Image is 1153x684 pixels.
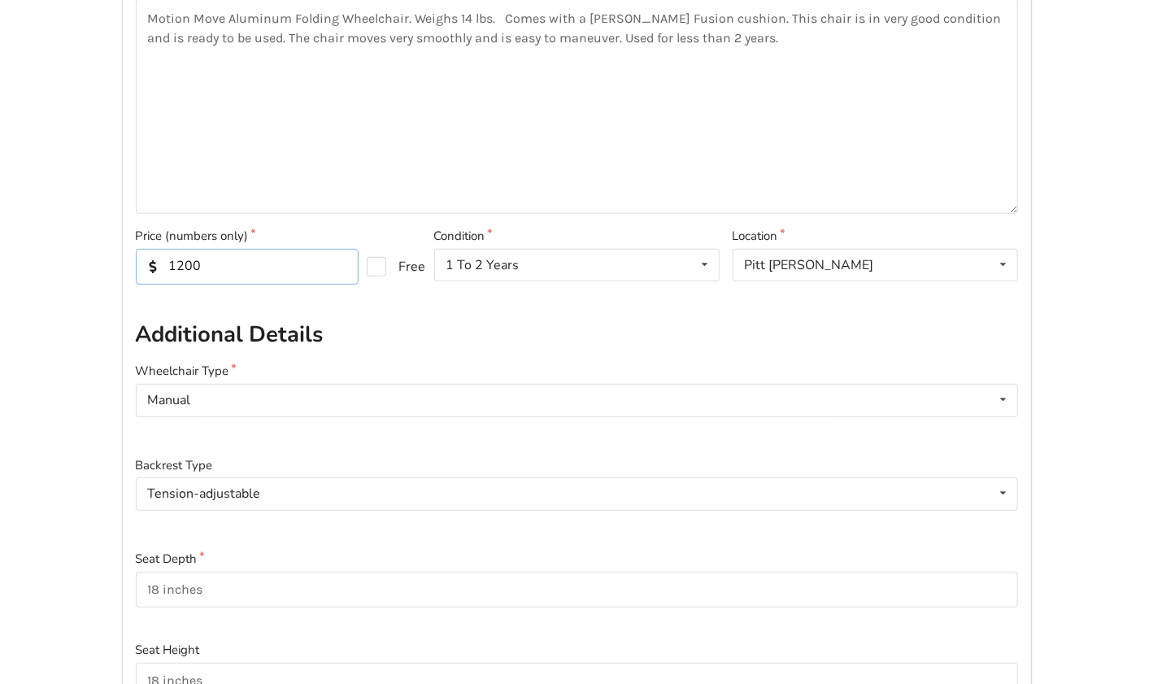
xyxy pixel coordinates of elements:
[136,641,1018,660] label: Seat Height
[136,550,1018,569] label: Seat Depth
[136,227,421,246] label: Price (numbers only)
[136,362,1018,381] label: Wheelchair Type
[148,394,191,407] div: Manual
[136,320,1018,349] h2: Additional Details
[745,259,874,272] div: Pitt [PERSON_NAME]
[367,257,413,277] label: Free
[136,456,1018,475] label: Backrest Type
[148,487,261,500] div: Tension-adjustable
[434,227,720,246] label: Condition
[733,227,1018,246] label: Location
[446,259,520,272] div: 1 To 2 Years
